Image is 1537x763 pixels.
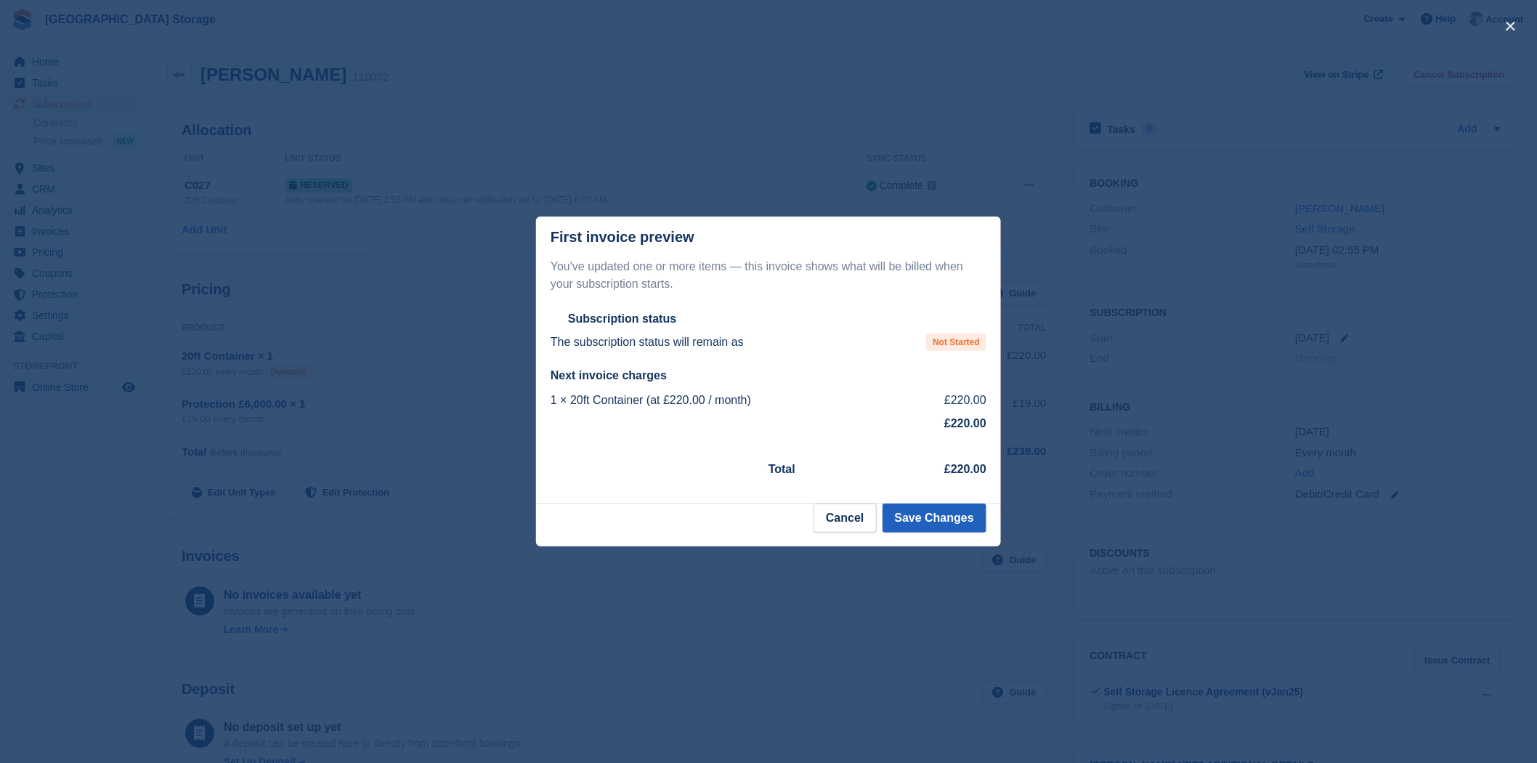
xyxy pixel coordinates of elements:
td: £220.00 [911,389,986,412]
span: Not Started [926,334,986,351]
strong: £220.00 [944,463,986,475]
p: The subscription status will remain as [551,334,744,351]
button: Cancel [814,504,876,533]
p: You've updated one or more items — this invoice shows what will be billed when your subscription ... [551,258,986,293]
td: 1 × 20ft Container (at £220.00 / month) [551,389,911,412]
strong: Total [768,463,795,475]
p: First invoice preview [551,229,694,246]
h2: Next invoice charges [551,368,986,383]
h2: Subscription status [568,312,676,326]
button: close [1499,15,1522,38]
button: Save Changes [883,504,986,533]
strong: £220.00 [944,417,986,429]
